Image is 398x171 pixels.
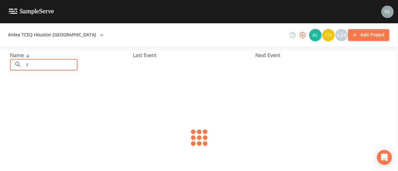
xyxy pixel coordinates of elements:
img: c74b8b8b1c7a9d34f67c5e0ca157ed15 [322,29,335,41]
div: Alaina Hahn [309,29,322,41]
div: +24 [335,29,348,41]
img: 30a13df2a12044f58df5f6b7fda61338 [309,29,322,41]
button: Antea TCEQ Houston [GEOGRAPHIC_DATA] [6,29,106,41]
img: logo [9,9,54,15]
button: Add Project [348,29,389,41]
img: e720f1e92442e99c2aab0e3b783e6548 [381,6,394,18]
div: Charles Medina [322,29,335,41]
div: Next Event [255,52,378,59]
input: Search Projects [24,59,77,70]
div: Last Event [133,52,256,59]
div: Open Intercom Messenger [377,150,392,165]
span: Name [10,52,31,59]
